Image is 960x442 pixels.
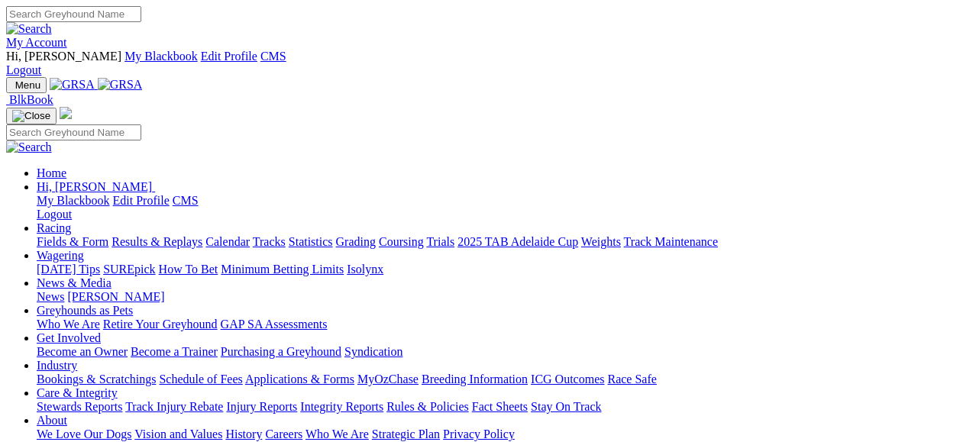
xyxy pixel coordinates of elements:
a: We Love Our Dogs [37,427,131,440]
div: Greyhounds as Pets [37,318,954,331]
input: Search [6,124,141,140]
a: About [37,414,67,427]
a: Who We Are [305,427,369,440]
a: My Account [6,36,67,49]
a: Care & Integrity [37,386,118,399]
div: Wagering [37,263,954,276]
a: Retire Your Greyhound [103,318,218,331]
a: Injury Reports [226,400,297,413]
a: Racing [37,221,71,234]
a: Wagering [37,249,84,262]
a: Logout [37,208,72,221]
a: [PERSON_NAME] [67,290,164,303]
a: Stewards Reports [37,400,122,413]
a: Bookings & Scratchings [37,373,156,386]
a: [DATE] Tips [37,263,100,276]
img: Search [6,140,52,154]
a: Calendar [205,235,250,248]
a: Become a Trainer [131,345,218,358]
a: History [225,427,262,440]
a: Track Injury Rebate [125,400,223,413]
div: Racing [37,235,954,249]
a: 2025 TAB Adelaide Cup [457,235,578,248]
a: CMS [173,194,199,207]
a: News [37,290,64,303]
a: Isolynx [347,263,383,276]
a: CMS [260,50,286,63]
img: GRSA [98,78,143,92]
a: GAP SA Assessments [221,318,328,331]
a: My Blackbook [37,194,110,207]
a: Trials [426,235,454,248]
a: Edit Profile [113,194,170,207]
a: How To Bet [159,263,218,276]
input: Search [6,6,141,22]
a: Hi, [PERSON_NAME] [37,180,155,193]
a: Become an Owner [37,345,128,358]
div: News & Media [37,290,954,304]
a: Race Safe [607,373,656,386]
a: BlkBook [6,93,53,106]
a: Breeding Information [422,373,528,386]
a: Track Maintenance [624,235,718,248]
a: Grading [336,235,376,248]
a: Strategic Plan [372,427,440,440]
a: Schedule of Fees [159,373,242,386]
a: Get Involved [37,331,101,344]
a: News & Media [37,276,112,289]
a: Edit Profile [201,50,257,63]
button: Toggle navigation [6,108,57,124]
a: MyOzChase [357,373,419,386]
a: Who We Are [37,318,100,331]
a: Statistics [289,235,333,248]
button: Toggle navigation [6,77,47,93]
div: About [37,427,954,441]
a: Careers [265,427,302,440]
a: Vision and Values [134,427,222,440]
a: SUREpick [103,263,155,276]
a: Integrity Reports [300,400,383,413]
a: Industry [37,359,77,372]
a: Applications & Forms [245,373,354,386]
a: Rules & Policies [386,400,469,413]
span: BlkBook [9,93,53,106]
a: Minimum Betting Limits [221,263,344,276]
div: Hi, [PERSON_NAME] [37,194,954,221]
a: Syndication [344,345,402,358]
a: Results & Replays [112,235,202,248]
a: Privacy Policy [443,427,515,440]
a: Purchasing a Greyhound [221,345,341,358]
span: Hi, [PERSON_NAME] [37,180,152,193]
span: Menu [15,79,40,91]
a: Coursing [379,235,424,248]
a: Greyhounds as Pets [37,304,133,317]
span: Hi, [PERSON_NAME] [6,50,121,63]
a: Weights [581,235,621,248]
div: Care & Integrity [37,400,954,414]
img: GRSA [50,78,95,92]
a: Tracks [253,235,286,248]
img: logo-grsa-white.png [60,107,72,119]
img: Close [12,110,50,122]
img: Search [6,22,52,36]
a: My Blackbook [124,50,198,63]
a: Fields & Form [37,235,108,248]
a: Stay On Track [531,400,601,413]
a: Home [37,166,66,179]
a: Fact Sheets [472,400,528,413]
div: Industry [37,373,954,386]
div: My Account [6,50,954,77]
a: Logout [6,63,41,76]
a: ICG Outcomes [531,373,604,386]
div: Get Involved [37,345,954,359]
